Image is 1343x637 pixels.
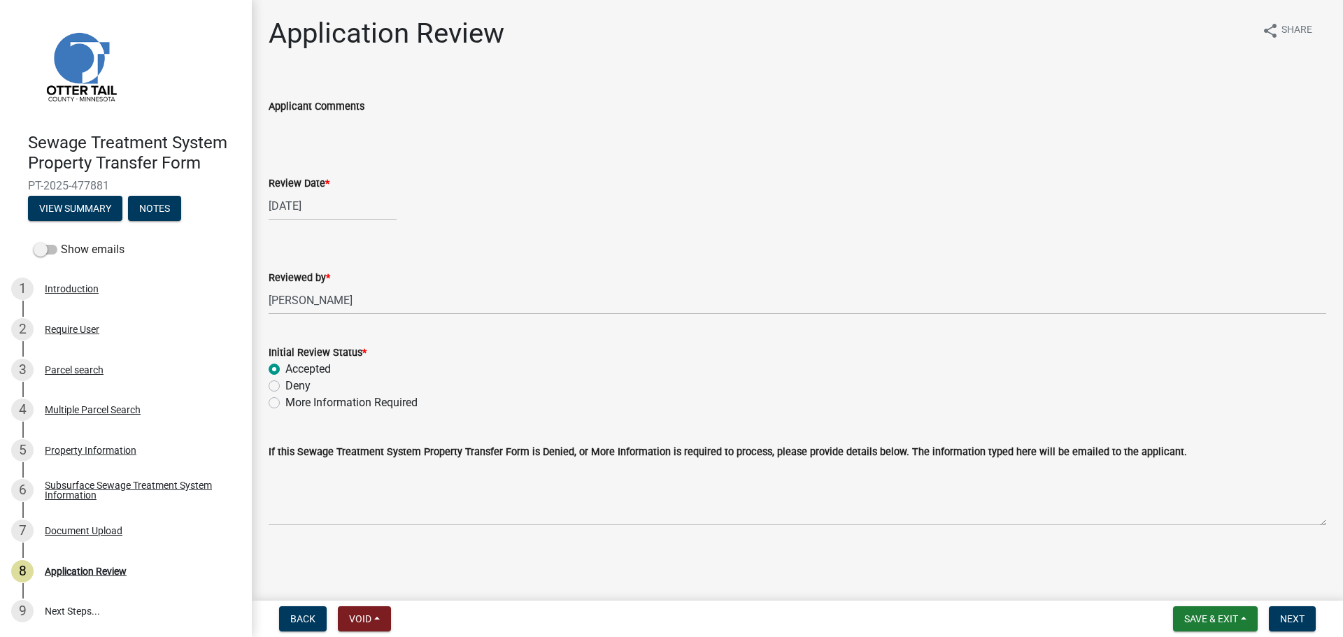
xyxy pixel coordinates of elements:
div: Introduction [45,284,99,294]
div: Subsurface Sewage Treatment System Information [45,480,229,500]
label: Initial Review Status [269,348,367,358]
div: Document Upload [45,526,122,536]
div: 6 [11,479,34,501]
div: 8 [11,560,34,582]
label: Applicant Comments [269,102,364,112]
label: Show emails [34,241,125,258]
div: 3 [11,359,34,381]
wm-modal-confirm: Summary [28,203,122,215]
div: 1 [11,278,34,300]
button: Next [1269,606,1316,631]
button: Save & Exit [1173,606,1258,631]
span: Back [290,613,315,624]
div: 2 [11,318,34,341]
h4: Sewage Treatment System Property Transfer Form [28,133,241,173]
label: Accepted [285,361,331,378]
div: 5 [11,439,34,461]
div: Require User [45,324,99,334]
label: Reviewed by [269,273,330,283]
button: Void [338,606,391,631]
div: Multiple Parcel Search [45,405,141,415]
label: Deny [285,378,311,394]
label: Review Date [269,179,329,189]
div: Property Information [45,445,136,455]
span: Save & Exit [1184,613,1238,624]
wm-modal-confirm: Notes [128,203,181,215]
span: Share [1281,22,1312,39]
label: If this Sewage Treatment System Property Transfer Form is Denied, or More Information is required... [269,448,1187,457]
button: shareShare [1251,17,1323,44]
div: 9 [11,600,34,622]
div: Parcel search [45,365,104,375]
button: Back [279,606,327,631]
h1: Application Review [269,17,504,50]
input: mm/dd/yyyy [269,192,397,220]
img: Otter Tail County, Minnesota [28,13,133,118]
div: 7 [11,520,34,542]
label: More Information Required [285,394,418,411]
button: View Summary [28,196,122,221]
span: PT-2025-477881 [28,179,224,192]
span: Next [1280,613,1305,624]
div: 4 [11,399,34,421]
i: share [1262,22,1279,39]
span: Void [349,613,371,624]
div: Application Review [45,566,127,576]
button: Notes [128,196,181,221]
